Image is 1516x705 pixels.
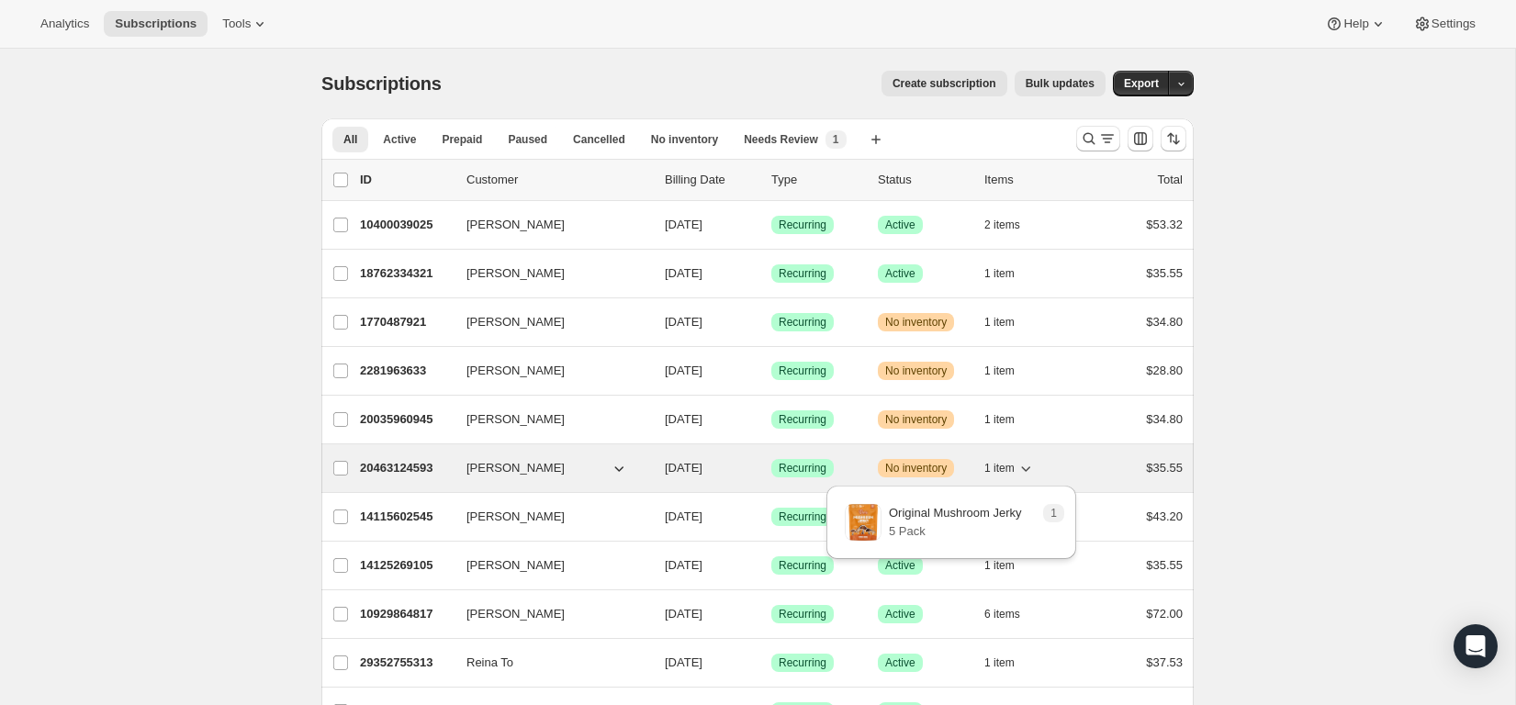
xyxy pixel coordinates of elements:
[984,455,1035,481] button: 1 item
[466,605,565,623] span: [PERSON_NAME]
[455,551,639,580] button: [PERSON_NAME]
[360,313,452,331] p: 1770487921
[466,313,565,331] span: [PERSON_NAME]
[360,264,452,283] p: 18762334321
[1128,126,1153,151] button: Customize table column order and visibility
[1146,364,1183,377] span: $28.80
[455,599,639,629] button: [PERSON_NAME]
[360,553,1183,578] div: 14125269105[PERSON_NAME][DATE]SuccessRecurringSuccessActive1 item$35.55
[1146,315,1183,329] span: $34.80
[1146,509,1183,523] span: $43.20
[455,453,639,483] button: [PERSON_NAME]
[455,308,639,337] button: [PERSON_NAME]
[104,11,208,37] button: Subscriptions
[1146,412,1183,426] span: $34.80
[665,171,757,189] p: Billing Date
[360,455,1183,481] div: 20463124593[PERSON_NAME][DATE]SuccessRecurringWarningNo inventory1 item$35.55
[508,132,547,147] span: Paused
[665,509,702,523] span: [DATE]
[984,364,1015,378] span: 1 item
[1402,11,1487,37] button: Settings
[779,412,826,427] span: Recurring
[383,132,416,147] span: Active
[455,405,639,434] button: [PERSON_NAME]
[779,461,826,476] span: Recurring
[1314,11,1398,37] button: Help
[360,650,1183,676] div: 29352755313Reina To[DATE]SuccessRecurringSuccessActive1 item$37.53
[1026,76,1095,91] span: Bulk updates
[1158,171,1183,189] p: Total
[1161,126,1186,151] button: Sort the results
[984,607,1020,621] span: 6 items
[360,171,1183,189] div: IDCustomerBilling DateTypeStatusItemsTotal
[1146,266,1183,280] span: $35.55
[455,648,639,677] button: Reina To
[573,132,625,147] span: Cancelled
[665,607,702,621] span: [DATE]
[984,655,1015,670] span: 1 item
[466,171,650,189] p: Customer
[771,171,863,189] div: Type
[1146,558,1183,572] span: $35.55
[984,461,1015,476] span: 1 item
[321,73,442,94] span: Subscriptions
[1124,76,1159,91] span: Export
[665,218,702,231] span: [DATE]
[779,509,826,524] span: Recurring
[211,11,280,37] button: Tools
[360,309,1183,335] div: 1770487921[PERSON_NAME][DATE]SuccessRecurringWarningNo inventory1 item$34.80
[845,504,882,541] img: variant image
[984,412,1015,427] span: 1 item
[466,410,565,429] span: [PERSON_NAME]
[1015,71,1106,96] button: Bulk updates
[878,171,970,189] p: Status
[343,132,357,147] span: All
[360,261,1183,286] div: 18762334321[PERSON_NAME][DATE]SuccessRecurringSuccessActive1 item$35.55
[984,407,1035,432] button: 1 item
[466,508,565,526] span: [PERSON_NAME]
[442,132,482,147] span: Prepaid
[360,459,452,477] p: 20463124593
[779,558,826,573] span: Recurring
[984,309,1035,335] button: 1 item
[360,504,1183,530] div: 14115602545[PERSON_NAME][DATE]SuccessRecurringSuccessActive4 items$43.20
[665,558,702,572] span: [DATE]
[779,218,826,232] span: Recurring
[885,315,947,330] span: No inventory
[455,502,639,532] button: [PERSON_NAME]
[466,459,565,477] span: [PERSON_NAME]
[665,412,702,426] span: [DATE]
[885,266,915,281] span: Active
[861,127,891,152] button: Create new view
[984,601,1040,627] button: 6 items
[665,315,702,329] span: [DATE]
[1454,624,1498,668] div: Open Intercom Messenger
[651,132,718,147] span: No inventory
[115,17,197,31] span: Subscriptions
[1146,461,1183,475] span: $35.55
[1076,126,1120,151] button: Search and filter results
[222,17,251,31] span: Tools
[779,655,826,670] span: Recurring
[360,556,452,575] p: 14125269105
[466,216,565,234] span: [PERSON_NAME]
[1050,506,1057,520] span: 1
[885,607,915,621] span: Active
[455,259,639,288] button: [PERSON_NAME]
[984,261,1035,286] button: 1 item
[466,362,565,380] span: [PERSON_NAME]
[889,522,1022,541] p: 5 Pack
[40,17,89,31] span: Analytics
[665,655,702,669] span: [DATE]
[779,607,826,621] span: Recurring
[984,650,1035,676] button: 1 item
[665,461,702,475] span: [DATE]
[885,655,915,670] span: Active
[466,264,565,283] span: [PERSON_NAME]
[984,358,1035,384] button: 1 item
[466,556,565,575] span: [PERSON_NAME]
[984,171,1076,189] div: Items
[984,266,1015,281] span: 1 item
[360,171,452,189] p: ID
[1146,218,1183,231] span: $53.32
